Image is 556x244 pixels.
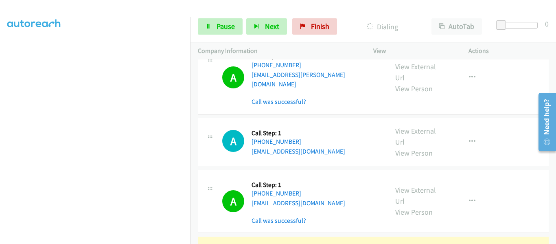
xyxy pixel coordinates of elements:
div: 0 [545,18,549,29]
iframe: Resource Center [532,90,556,154]
p: View [373,46,454,56]
p: Dialing [348,21,417,32]
div: The call is yet to be attempted [222,130,244,152]
a: View Person [395,207,433,217]
a: Pause [198,18,243,35]
a: View External Url [395,126,436,147]
p: Actions [468,46,549,56]
button: AutoTab [431,18,482,35]
a: [EMAIL_ADDRESS][PERSON_NAME][DOMAIN_NAME] [252,71,345,88]
span: Finish [311,22,329,31]
h5: Call Step: 1 [252,129,345,137]
a: [PHONE_NUMBER] [252,61,301,69]
a: View Person [395,148,433,158]
a: Call was successful? [252,98,306,106]
a: View External Url [395,62,436,82]
button: Next [246,18,287,35]
a: [EMAIL_ADDRESS][DOMAIN_NAME] [252,147,345,155]
a: Finish [292,18,337,35]
h1: A [222,190,244,212]
a: Call was successful? [252,217,306,224]
a: [EMAIL_ADDRESS][DOMAIN_NAME] [252,199,345,207]
span: Next [265,22,279,31]
a: View Person [395,84,433,93]
p: Company Information [198,46,359,56]
a: View External Url [395,185,436,206]
span: Pause [217,22,235,31]
h1: A [222,130,244,152]
h1: A [222,66,244,88]
h5: Call Step: 1 [252,181,345,189]
a: [PHONE_NUMBER] [252,189,301,197]
a: [PHONE_NUMBER] [252,138,301,145]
